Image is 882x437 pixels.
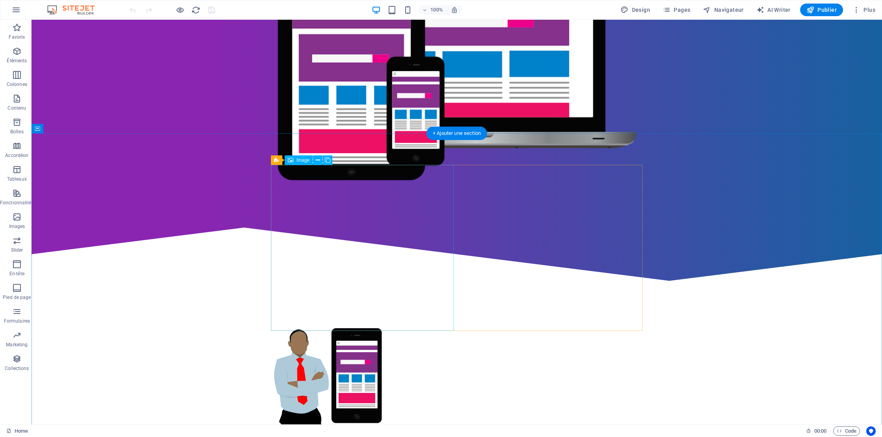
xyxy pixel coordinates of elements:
p: Boîtes [10,129,24,135]
button: Plus [849,4,878,16]
button: Navigateur [700,4,747,16]
p: Éléments [7,58,27,64]
p: Pied de page [3,294,31,301]
span: 00 00 [814,426,826,436]
span: Pages [663,6,690,14]
span: Code [837,426,856,436]
h6: Durée de la session [806,426,827,436]
button: Cliquez ici pour quitter le mode Aperçu et poursuivre l'édition. [175,5,185,15]
p: Tableaux [7,176,27,182]
a: Cliquez pour annuler la sélection. Double-cliquez pour ouvrir Pages. [6,426,28,436]
button: Pages [660,4,693,16]
span: AI Writer [756,6,791,14]
p: Colonnes [7,81,27,88]
p: Slider [11,247,23,253]
img: Editor Logo [45,5,104,15]
button: Usercentrics [866,426,876,436]
p: En-tête [9,271,24,277]
div: + Ajouter une section [426,127,487,140]
p: Formulaires [4,318,30,324]
span: Publier [806,6,837,14]
p: Images [9,223,25,230]
p: Accordéon [5,152,28,159]
span: Image [296,158,309,162]
button: Publier [800,4,843,16]
span: : [820,428,821,434]
button: AI Writer [753,4,794,16]
button: reload [191,5,200,15]
span: Plus [852,6,875,14]
span: Design [621,6,650,14]
i: Actualiser la page [191,6,200,15]
h6: 100% [430,5,443,15]
p: Collections [5,365,29,372]
button: Design [617,4,653,16]
p: Contenu [7,105,26,111]
p: Marketing [6,342,28,348]
button: Code [833,426,860,436]
div: Design (Ctrl+Alt+Y) [617,4,653,16]
p: Favoris [9,34,25,40]
span: Navigateur [703,6,743,14]
button: 100% [419,5,447,15]
i: Lors du redimensionnement, ajuster automatiquement le niveau de zoom en fonction de l'appareil sé... [451,6,458,13]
